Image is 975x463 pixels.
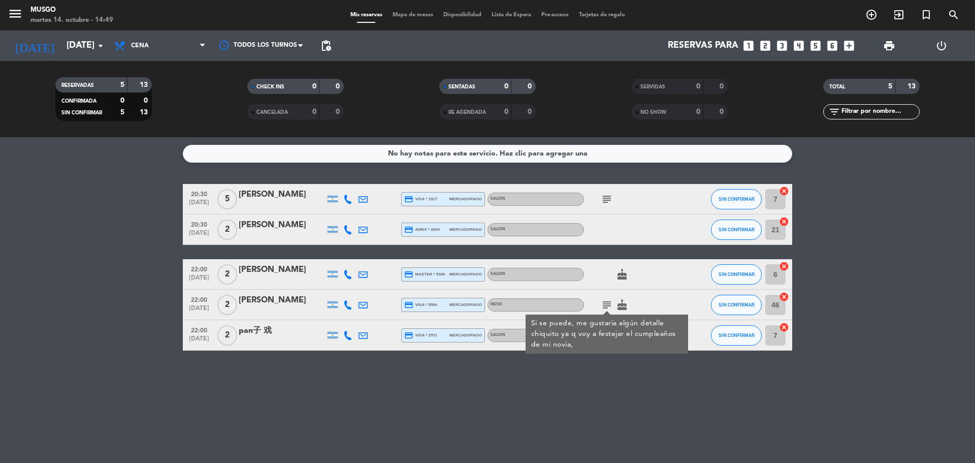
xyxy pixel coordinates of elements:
[449,226,482,233] span: mercadopago
[256,84,284,89] span: CHECK INS
[186,324,212,335] span: 22:00
[711,325,762,346] button: SIN CONFIRMAR
[8,6,23,25] button: menu
[448,110,486,115] span: RE AGENDADA
[312,83,316,90] strong: 0
[640,110,666,115] span: NO SHOW
[696,108,700,115] strong: 0
[449,301,482,308] span: mercadopago
[8,35,61,57] i: [DATE]
[186,218,212,230] span: 20:30
[779,322,789,332] i: cancel
[8,6,23,21] i: menu
[320,40,332,52] span: pending_actions
[186,230,212,241] span: [DATE]
[217,189,237,209] span: 5
[826,39,839,52] i: looks_6
[893,9,905,21] i: exit_to_app
[504,108,508,115] strong: 0
[144,97,150,104] strong: 0
[491,333,505,337] span: SALON
[120,97,124,104] strong: 0
[640,84,665,89] span: SERVIDAS
[186,263,212,274] span: 22:00
[217,220,237,240] span: 2
[792,39,805,52] i: looks_4
[759,39,772,52] i: looks_two
[120,109,124,116] strong: 5
[120,81,124,88] strong: 5
[449,332,482,338] span: mercadopago
[94,40,107,52] i: arrow_drop_down
[719,332,755,338] span: SIN CONFIRMAR
[883,40,895,52] span: print
[915,30,967,61] div: LOG OUT
[948,9,960,21] i: search
[186,335,212,347] span: [DATE]
[186,293,212,305] span: 22:00
[711,189,762,209] button: SIN CONFIRMAR
[388,148,588,160] div: No hay notas para este servicio. Haz clic para agregar una
[601,299,613,311] i: subject
[719,302,755,307] span: SIN CONFIRMAR
[449,271,482,277] span: mercadopago
[491,272,505,276] span: SALON
[387,12,438,18] span: Mapa de mesas
[404,225,413,234] i: credit_card
[186,305,212,317] span: [DATE]
[779,186,789,196] i: cancel
[491,197,505,201] span: SALON
[140,81,150,88] strong: 13
[574,12,630,18] span: Tarjetas de regalo
[239,294,325,307] div: [PERSON_NAME]
[404,270,445,279] span: master * 5386
[935,40,948,52] i: power_settings_new
[256,110,288,115] span: CANCELADA
[336,108,342,115] strong: 0
[711,264,762,285] button: SIN CONFIRMAR
[809,39,822,52] i: looks_5
[920,9,932,21] i: turned_in_not
[404,300,413,310] i: credit_card
[239,219,325,232] div: [PERSON_NAME]
[186,199,212,211] span: [DATE]
[536,12,574,18] span: Pre-acceso
[30,5,113,15] div: Musgo
[491,302,502,306] span: PATIO
[448,84,475,89] span: SENTADAS
[239,324,325,337] div: pan子 戏
[217,325,237,346] span: 2
[336,83,342,90] strong: 0
[720,83,726,90] strong: 0
[449,196,482,202] span: mercadopago
[779,292,789,302] i: cancel
[404,331,413,340] i: credit_card
[829,84,845,89] span: TOTAL
[865,9,877,21] i: add_circle_outline
[239,188,325,201] div: [PERSON_NAME]
[711,220,762,240] button: SIN CONFIRMAR
[719,227,755,232] span: SIN CONFIRMAR
[131,42,149,49] span: Cena
[404,331,437,340] span: visa * 2571
[616,299,628,311] i: cake
[842,39,856,52] i: add_box
[779,261,789,271] i: cancel
[616,268,628,281] i: cake
[186,188,212,199] span: 20:30
[239,263,325,276] div: [PERSON_NAME]
[140,109,150,116] strong: 13
[404,270,413,279] i: credit_card
[720,108,726,115] strong: 0
[828,106,840,118] i: filter_list
[345,12,387,18] span: Mis reservas
[907,83,918,90] strong: 13
[601,193,613,205] i: subject
[719,271,755,277] span: SIN CONFIRMAR
[528,83,534,90] strong: 0
[61,99,96,104] span: CONFIRMADA
[668,41,738,51] span: Reservas para
[742,39,755,52] i: looks_one
[217,295,237,315] span: 2
[504,83,508,90] strong: 0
